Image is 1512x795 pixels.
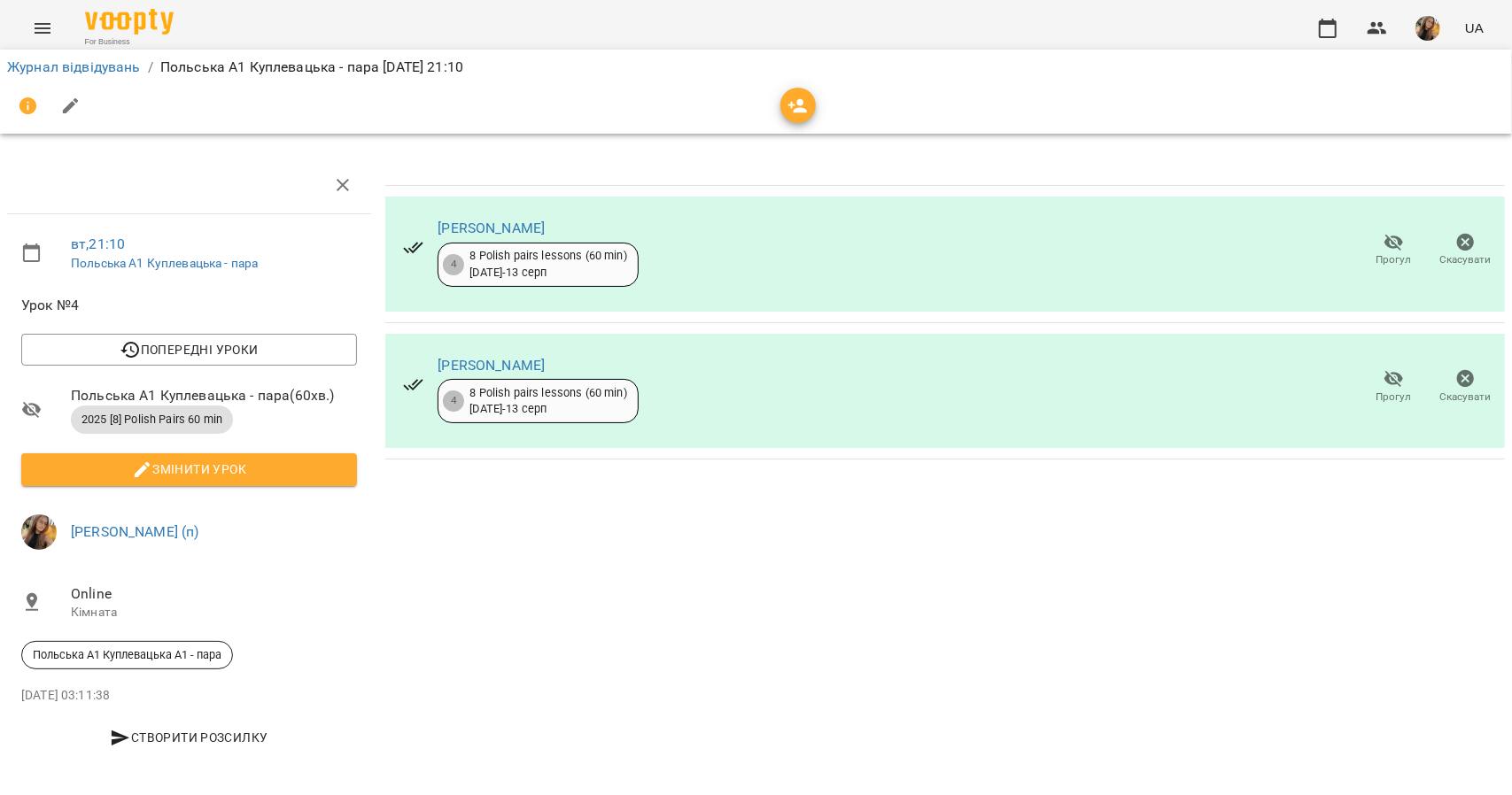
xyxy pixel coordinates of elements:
span: 2025 [8] Polish Pairs 60 min [71,412,233,428]
span: Польська А1 Куплевацька А1 - пара [22,647,232,663]
div: 4 [443,254,464,275]
span: Попередні уроки [35,339,343,360]
p: Кімната [71,604,357,621]
span: Створити розсилку [28,727,350,748]
span: Польська А1 Куплевацька - пара ( 60 хв. ) [71,385,357,406]
span: Прогул [1376,252,1412,267]
button: UA [1458,12,1491,44]
img: Voopty Logo [85,9,174,35]
div: 8 Polish pairs lessons (60 min) [DATE] - 13 серп [469,385,627,418]
a: [PERSON_NAME] [438,220,545,236]
a: Польська А1 Куплевацька - пара [71,256,258,270]
li: / [148,57,153,78]
span: Урок №4 [21,295,357,316]
p: [DATE] 03:11:38 [21,687,357,705]
button: Прогул [1358,362,1430,412]
img: 2d1d2c17ffccc5d6363169c503fcce50.jpg [21,514,57,550]
span: Скасувати [1440,252,1492,267]
button: Змінити урок [21,453,357,485]
a: Журнал відвідувань [7,58,141,75]
img: 2d1d2c17ffccc5d6363169c503fcce50.jpg [1415,16,1440,41]
span: Скасувати [1440,390,1492,405]
div: 8 Polish pairs lessons (60 min) [DATE] - 13 серп [469,248,627,281]
span: For Business [85,36,174,48]
button: Створити розсилку [21,722,357,753]
span: Прогул [1376,390,1412,405]
div: Польська А1 Куплевацька А1 - пара [21,641,233,669]
button: Скасувати [1430,362,1501,412]
button: Прогул [1358,226,1430,275]
button: Menu [21,7,64,50]
span: Змінити урок [35,459,343,480]
span: Online [71,583,357,605]
a: [PERSON_NAME] [438,357,545,374]
div: 4 [443,390,464,412]
button: Скасувати [1430,226,1501,275]
a: [PERSON_NAME] (п) [71,523,199,540]
button: Попередні уроки [21,334,357,366]
a: вт , 21:10 [71,235,125,252]
span: UA [1465,19,1484,37]
p: Польська А1 Куплевацька - пара [DATE] 21:10 [160,57,463,78]
nav: breadcrumb [7,57,1505,78]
